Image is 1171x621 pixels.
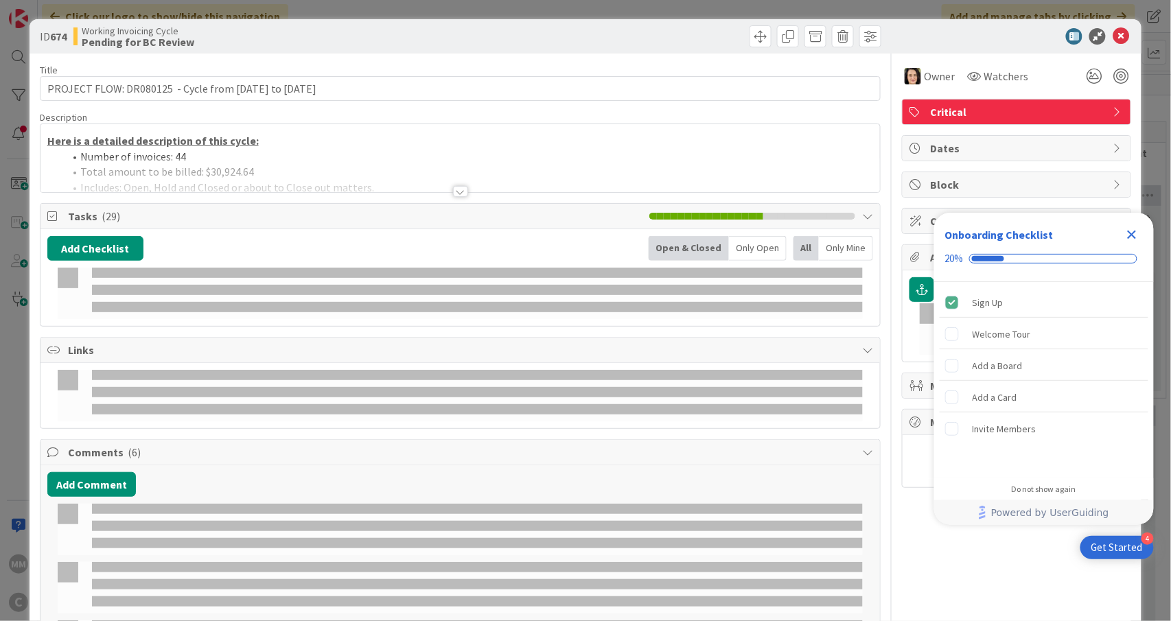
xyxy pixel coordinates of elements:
[82,36,194,47] b: Pending for BC Review
[934,282,1154,475] div: Checklist items
[50,30,67,43] b: 674
[68,342,856,358] span: Links
[1012,484,1076,495] div: Do not show again
[930,249,1106,266] span: Attachments
[47,134,259,148] u: Here is a detailed description of this cycle:
[40,76,881,101] input: type card name here...
[930,377,1106,394] span: Mirrors
[984,68,1028,84] span: Watchers
[945,226,1054,243] div: Onboarding Checklist
[729,236,787,261] div: Only Open
[940,351,1148,381] div: Add a Board is incomplete.
[930,414,1106,430] span: Metrics
[973,294,1004,311] div: Sign Up
[934,213,1154,525] div: Checklist Container
[973,326,1031,342] div: Welcome Tour
[47,472,136,497] button: Add Comment
[1091,541,1143,554] div: Get Started
[128,445,141,459] span: ( 6 )
[930,176,1106,193] span: Block
[1141,532,1154,545] div: 4
[973,389,1017,406] div: Add a Card
[40,28,67,45] span: ID
[945,253,1143,265] div: Checklist progress: 20%
[973,358,1023,374] div: Add a Board
[973,421,1036,437] div: Invite Members
[940,288,1148,318] div: Sign Up is complete.
[930,140,1106,156] span: Dates
[1121,224,1143,246] div: Close Checklist
[47,236,143,261] button: Add Checklist
[68,444,856,460] span: Comments
[68,208,643,224] span: Tasks
[930,104,1106,120] span: Critical
[905,68,921,84] img: BL
[940,382,1148,412] div: Add a Card is incomplete.
[102,209,120,223] span: ( 29 )
[934,500,1154,525] div: Footer
[40,111,87,124] span: Description
[40,64,58,76] label: Title
[1080,536,1154,559] div: Open Get Started checklist, remaining modules: 4
[64,149,874,165] li: Number of invoices: 44
[940,414,1148,444] div: Invite Members is incomplete.
[924,68,955,84] span: Owner
[941,500,1147,525] a: Powered by UserGuiding
[945,253,964,265] div: 20%
[649,236,729,261] div: Open & Closed
[940,319,1148,349] div: Welcome Tour is incomplete.
[991,504,1109,521] span: Powered by UserGuiding
[82,25,194,36] span: Working Invoicing Cycle
[793,236,819,261] div: All
[930,213,1106,229] span: Custom Fields
[819,236,873,261] div: Only Mine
